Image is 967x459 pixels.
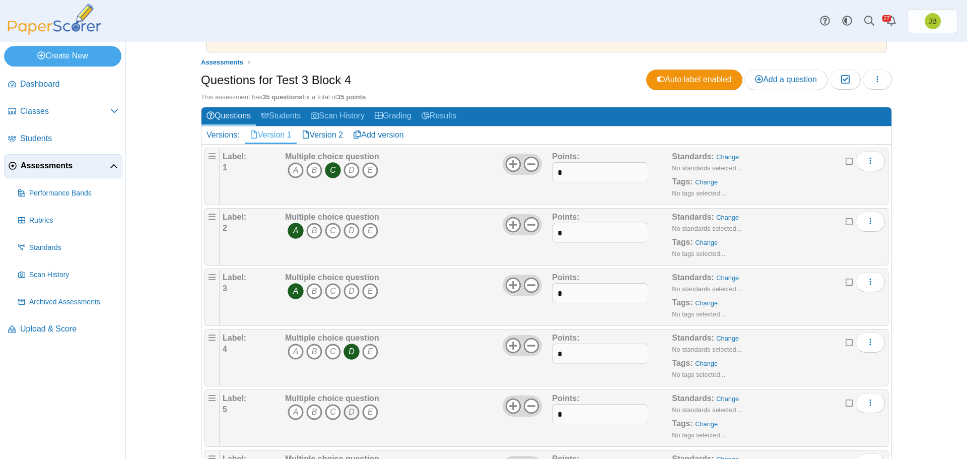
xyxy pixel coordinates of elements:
[362,283,378,299] i: E
[29,270,118,280] span: Scan History
[672,177,693,186] b: Tags:
[262,93,302,101] u: 35 questions
[672,346,741,353] small: No standards selected...
[201,126,245,144] div: Versions:
[343,283,360,299] i: D
[856,151,885,171] button: More options
[306,223,322,239] i: B
[672,359,693,367] b: Tags:
[4,100,122,124] a: Classes
[4,73,122,97] a: Dashboard
[204,148,220,205] div: Drag handle
[288,162,304,178] i: A
[672,406,741,414] small: No standards selected...
[880,10,903,32] a: Alerts
[695,239,718,246] a: Change
[223,284,227,293] b: 3
[856,393,885,413] button: More options
[201,58,243,66] span: Assessments
[297,126,349,144] a: Version 2
[325,404,341,420] i: C
[20,106,110,117] span: Classes
[672,394,714,403] b: Standards:
[29,297,118,307] span: Archived Assessments
[343,404,360,420] i: D
[325,162,341,178] i: C
[348,126,409,144] a: Add version
[672,431,725,439] small: No tags selected...
[343,344,360,360] i: D
[201,93,892,102] div: This assessment has for a total of .
[362,404,378,420] i: E
[672,273,714,282] b: Standards:
[223,152,246,161] b: Label:
[14,209,122,233] a: Rubrics
[672,250,725,257] small: No tags selected...
[29,216,118,226] span: Rubrics
[929,18,937,25] span: Joel Boyd
[20,323,118,335] span: Upload & Score
[672,238,693,246] b: Tags:
[14,263,122,287] a: Scan History
[552,334,579,342] b: Points:
[908,9,958,33] a: Joel Boyd
[306,404,322,420] i: B
[4,127,122,151] a: Students
[288,344,304,360] i: A
[325,283,341,299] i: C
[4,46,121,66] a: Create New
[925,13,941,29] span: Joel Boyd
[695,178,718,186] a: Change
[4,317,122,342] a: Upload & Score
[343,223,360,239] i: D
[755,75,817,84] span: Add a question
[695,420,718,428] a: Change
[362,162,378,178] i: E
[672,310,725,318] small: No tags selected...
[362,344,378,360] i: E
[672,298,693,307] b: Tags:
[204,329,220,386] div: Drag handle
[343,162,360,178] i: D
[223,334,246,342] b: Label:
[672,334,714,342] b: Standards:
[672,152,714,161] b: Standards:
[856,212,885,232] button: More options
[417,107,461,126] a: Results
[306,283,322,299] i: B
[337,93,366,101] u: 35 points
[672,371,725,378] small: No tags selected...
[4,4,105,35] img: PaperScorer
[856,272,885,292] button: More options
[288,404,304,420] i: A
[20,133,118,144] span: Students
[646,70,742,90] a: Auto label enabled
[672,189,725,197] small: No tags selected...
[657,75,732,84] span: Auto label enabled
[204,269,220,326] div: Drag handle
[306,107,370,126] a: Scan History
[672,213,714,221] b: Standards:
[14,290,122,314] a: Archived Assessments
[14,181,122,206] a: Performance Bands
[552,213,579,221] b: Points:
[20,79,118,90] span: Dashboard
[4,28,105,36] a: PaperScorer
[552,152,579,161] b: Points:
[204,208,220,266] div: Drag handle
[672,164,741,172] small: No standards selected...
[223,273,246,282] b: Label:
[223,394,246,403] b: Label:
[201,72,351,89] h1: Questions for Test 3 Block 4
[29,188,118,199] span: Performance Bands
[672,285,741,293] small: No standards selected...
[204,389,220,447] div: Drag handle
[256,107,306,126] a: Students
[370,107,417,126] a: Grading
[325,344,341,360] i: C
[21,160,110,171] span: Assessments
[245,126,297,144] a: Version 1
[716,395,739,403] a: Change
[223,224,227,232] b: 2
[201,107,256,126] a: Questions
